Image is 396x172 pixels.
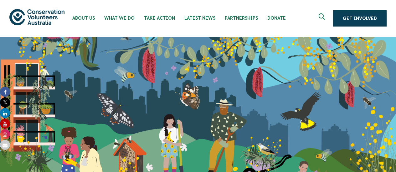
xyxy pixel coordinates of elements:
[104,16,135,21] span: What We Do
[315,11,330,26] button: Expand search box Close search box
[319,13,327,23] span: Expand search box
[267,16,286,21] span: Donate
[333,10,387,27] a: Get Involved
[225,16,258,21] span: Partnerships
[72,16,95,21] span: About Us
[184,16,215,21] span: Latest News
[144,16,175,21] span: Take Action
[9,9,64,25] img: logo.svg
